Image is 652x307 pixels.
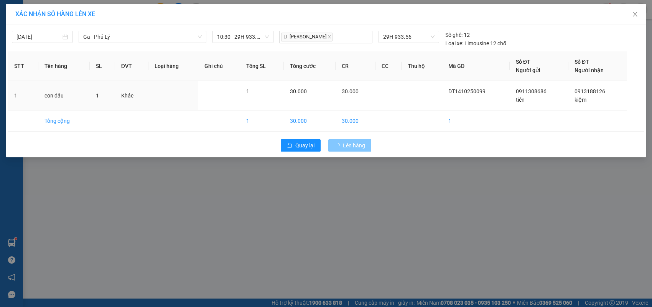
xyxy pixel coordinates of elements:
[334,143,343,148] span: loading
[375,51,402,81] th: CC
[281,139,321,152] button: rollbackQuay lại
[336,51,375,81] th: CR
[115,51,148,81] th: ĐVT
[198,35,202,39] span: down
[575,67,604,73] span: Người nhận
[217,31,268,43] span: 10:30 - 29H-933.56
[246,88,249,94] span: 1
[575,59,589,65] span: Số ĐT
[96,92,99,99] span: 1
[115,81,148,111] td: Khác
[442,51,510,81] th: Mã GD
[38,51,90,81] th: Tên hàng
[240,111,283,132] td: 1
[328,35,331,39] span: close
[5,33,71,60] span: Chuyển phát nhanh: [GEOGRAPHIC_DATA] - [GEOGRAPHIC_DATA]
[516,88,547,94] span: 0911308686
[8,81,38,111] td: 1
[624,4,646,25] button: Close
[516,97,525,103] span: tiến
[7,6,69,31] strong: CÔNG TY TNHH DỊCH VỤ DU LỊCH THỜI ĐẠI
[284,111,336,132] td: 30.000
[383,31,434,43] span: 29H-933.56
[38,111,90,132] td: Tổng cộng
[516,59,530,65] span: Số ĐT
[290,88,307,94] span: 30.000
[445,39,463,48] span: Loại xe:
[442,111,510,132] td: 1
[38,81,90,111] td: con dấu
[16,33,61,41] input: 14/10/2025
[3,27,4,66] img: logo
[148,51,198,81] th: Loại hàng
[402,51,442,81] th: Thu hộ
[284,51,336,81] th: Tổng cước
[295,141,314,150] span: Quay lại
[516,67,540,73] span: Người gửi
[343,141,365,150] span: Lên hàng
[445,39,506,48] div: Limousine 12 chỗ
[287,143,292,149] span: rollback
[8,51,38,81] th: STT
[445,31,470,39] div: 12
[83,31,202,43] span: Ga - Phủ Lý
[90,51,115,81] th: SL
[445,31,463,39] span: Số ghế:
[448,88,486,94] span: DT1410250099
[240,51,283,81] th: Tổng SL
[575,97,586,103] span: kiệm
[15,10,95,18] span: XÁC NHẬN SỐ HÀNG LÊN XE
[72,51,118,59] span: DT1410250099
[281,33,333,41] span: LT [PERSON_NAME]
[575,88,605,94] span: 0913188126
[632,11,638,17] span: close
[336,111,375,132] td: 30.000
[342,88,359,94] span: 30.000
[198,51,240,81] th: Ghi chú
[328,139,371,152] button: Lên hàng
